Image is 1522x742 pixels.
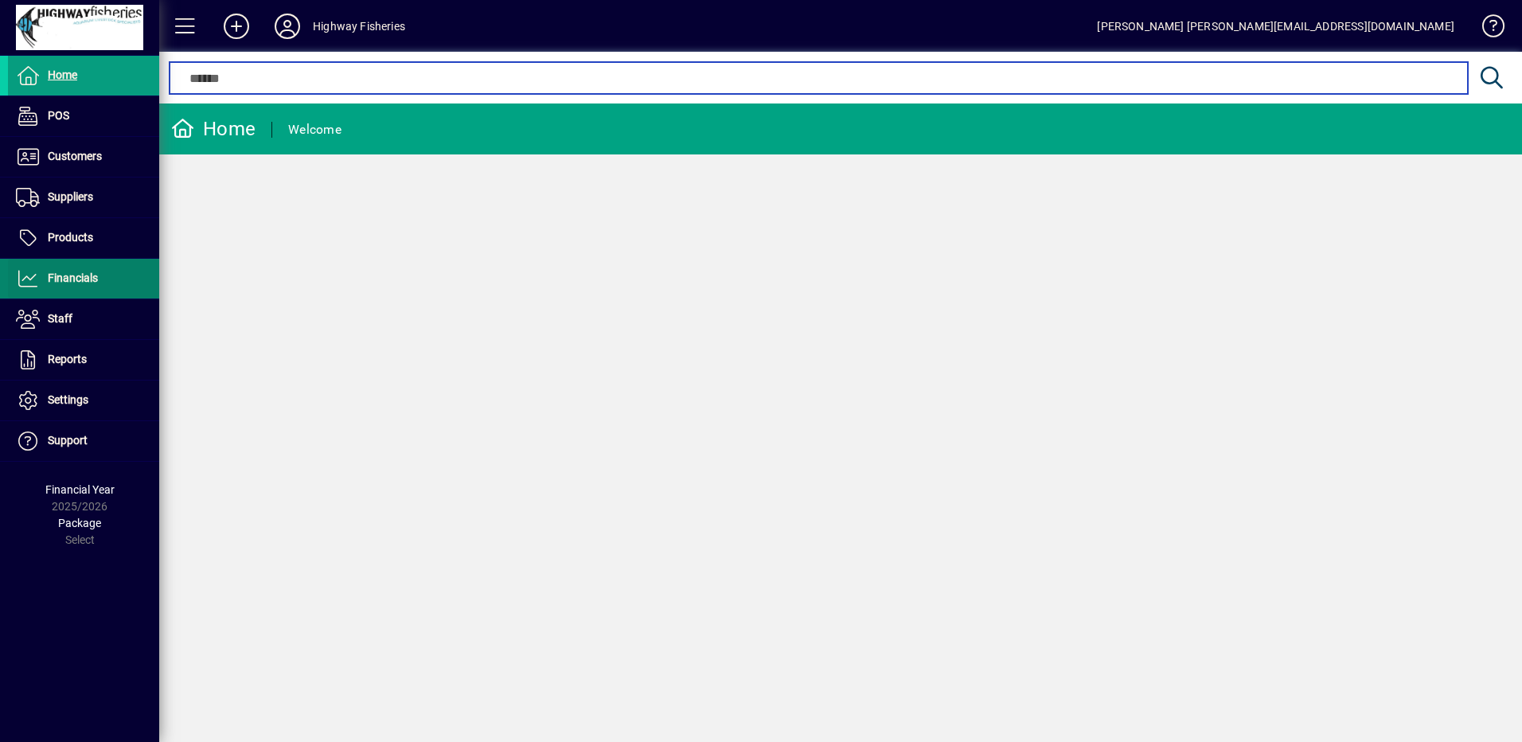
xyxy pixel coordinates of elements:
[48,150,102,162] span: Customers
[171,116,256,142] div: Home
[8,218,159,258] a: Products
[48,312,72,325] span: Staff
[1097,14,1454,39] div: [PERSON_NAME] [PERSON_NAME][EMAIL_ADDRESS][DOMAIN_NAME]
[1470,3,1502,55] a: Knowledge Base
[48,231,93,244] span: Products
[48,393,88,406] span: Settings
[313,14,405,39] div: Highway Fisheries
[8,137,159,177] a: Customers
[8,421,159,461] a: Support
[48,434,88,447] span: Support
[58,517,101,529] span: Package
[8,381,159,420] a: Settings
[8,96,159,136] a: POS
[45,483,115,496] span: Financial Year
[8,259,159,299] a: Financials
[48,109,69,122] span: POS
[8,178,159,217] a: Suppliers
[262,12,313,41] button: Profile
[8,340,159,380] a: Reports
[48,353,87,365] span: Reports
[288,117,341,143] div: Welcome
[48,68,77,81] span: Home
[211,12,262,41] button: Add
[8,299,159,339] a: Staff
[48,190,93,203] span: Suppliers
[48,271,98,284] span: Financials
